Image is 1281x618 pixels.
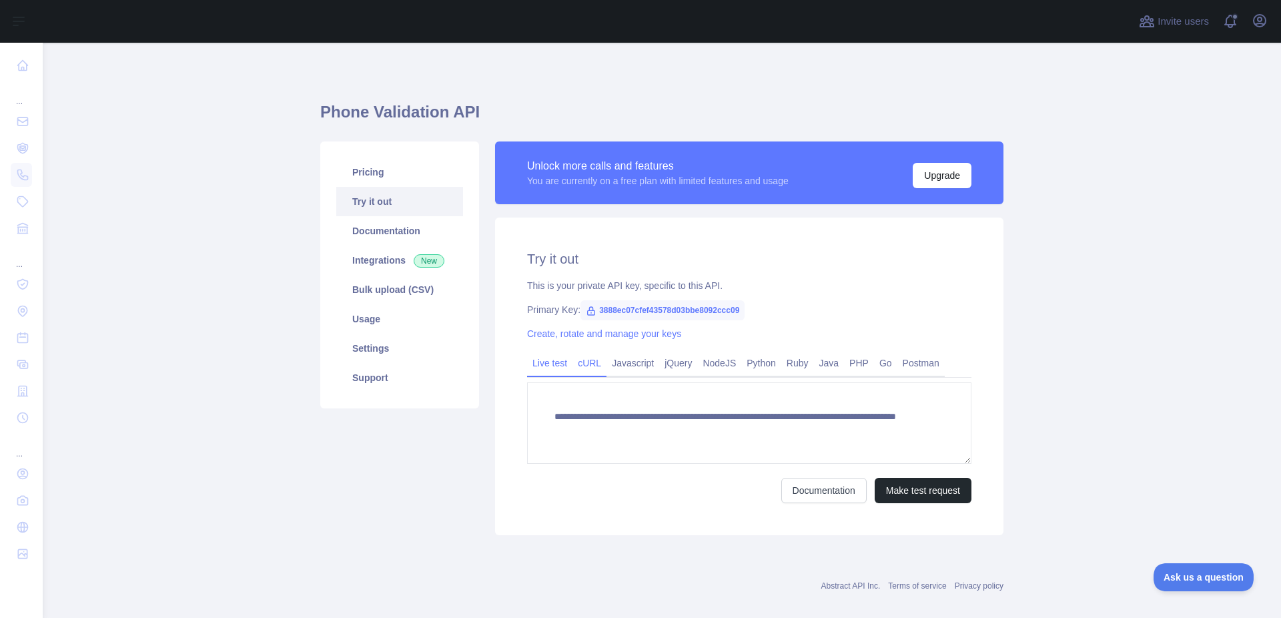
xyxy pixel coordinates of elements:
[875,478,971,503] button: Make test request
[781,478,867,503] a: Documentation
[580,300,745,320] span: 3888ec07cfef43578d03bbe8092ccc09
[336,158,463,187] a: Pricing
[527,352,572,374] a: Live test
[659,352,697,374] a: jQuery
[1158,14,1209,29] span: Invite users
[527,328,681,339] a: Create, rotate and manage your keys
[913,163,971,188] button: Upgrade
[527,279,971,292] div: This is your private API key, specific to this API.
[1136,11,1212,32] button: Invite users
[320,101,1003,133] h1: Phone Validation API
[741,352,781,374] a: Python
[336,334,463,363] a: Settings
[527,158,789,174] div: Unlock more calls and features
[11,432,32,459] div: ...
[814,352,845,374] a: Java
[897,352,945,374] a: Postman
[527,303,971,316] div: Primary Key:
[11,80,32,107] div: ...
[336,275,463,304] a: Bulk upload (CSV)
[336,216,463,246] a: Documentation
[697,352,741,374] a: NodeJS
[414,254,444,268] span: New
[606,352,659,374] a: Javascript
[955,581,1003,591] a: Privacy policy
[336,363,463,392] a: Support
[1154,563,1254,591] iframe: Toggle Customer Support
[888,581,946,591] a: Terms of service
[821,581,881,591] a: Abstract API Inc.
[336,304,463,334] a: Usage
[336,187,463,216] a: Try it out
[874,352,897,374] a: Go
[527,174,789,188] div: You are currently on a free plan with limited features and usage
[781,352,814,374] a: Ruby
[844,352,874,374] a: PHP
[336,246,463,275] a: Integrations New
[572,352,606,374] a: cURL
[11,243,32,270] div: ...
[527,250,971,268] h2: Try it out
